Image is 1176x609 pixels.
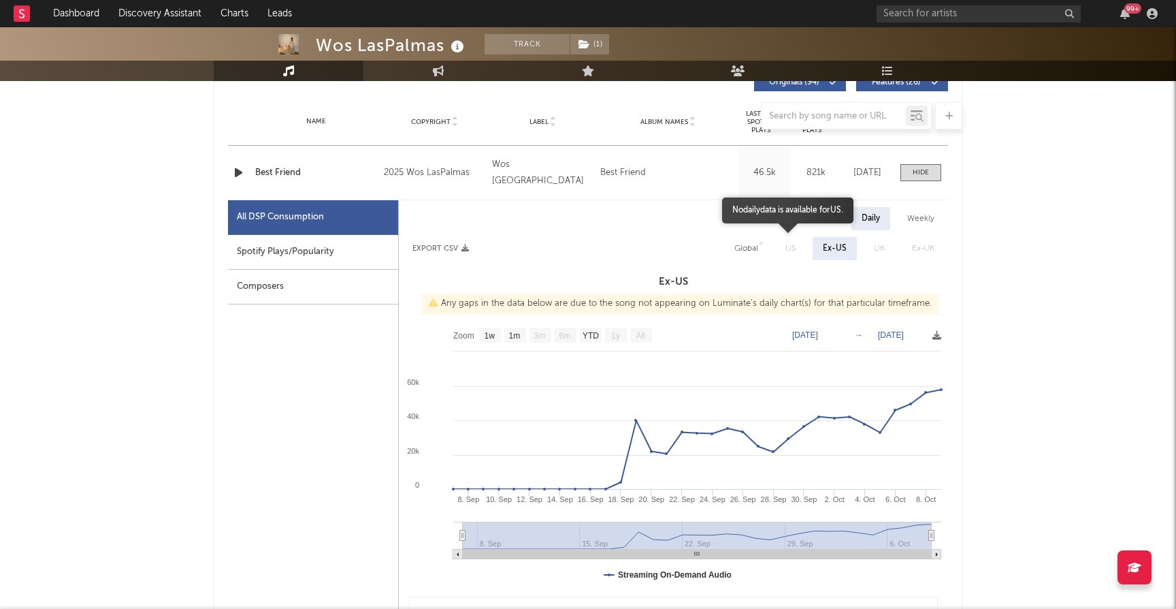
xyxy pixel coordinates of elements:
[422,294,938,314] div: Any gaps in the data below are due to the song not appearing on Luminate's daily chart(s) for tha...
[1124,3,1141,14] div: 99 +
[636,331,644,341] text: All
[762,111,906,122] input: Search by song name or URL
[742,166,787,180] div: 46.5k
[856,74,948,91] button: Features(26)
[399,274,948,290] h3: Ex-US
[570,34,609,54] button: (1)
[700,495,725,503] text: 24. Sep
[855,495,875,503] text: 4. Oct
[458,495,480,503] text: 8. Sep
[237,209,324,225] div: All DSP Consumption
[865,78,928,87] span: Features ( 26 )
[228,200,398,235] div: All DSP Consumption
[638,495,664,503] text: 20. Sep
[534,331,546,341] text: 3m
[734,240,758,257] div: Global
[754,74,846,91] button: Originals(94)
[559,331,571,341] text: 6m
[407,412,419,420] text: 40k
[453,331,474,341] text: Zoom
[851,207,890,230] div: Daily
[1120,8,1130,19] button: 99+
[845,166,890,180] div: [DATE]
[792,330,818,340] text: [DATE]
[600,165,646,181] div: Best Friend
[583,331,599,341] text: YTD
[412,245,469,253] button: Export CSV
[255,166,377,180] a: Best Friend
[407,378,419,386] text: 60k
[877,5,1081,22] input: Search for artists
[570,34,610,54] span: ( 1 )
[763,78,826,87] span: Originals ( 94 )
[228,235,398,270] div: Spotify Plays/Popularity
[492,157,593,189] div: Wos [GEOGRAPHIC_DATA]
[618,570,732,580] text: Streaming On-Demand Audio
[316,34,468,57] div: Wos LasPalmas
[855,330,863,340] text: →
[794,166,838,180] div: 821k
[407,447,419,455] text: 20k
[486,495,512,503] text: 10. Sep
[485,34,570,54] button: Track
[824,495,844,503] text: 2. Oct
[611,331,620,341] text: 1y
[384,165,485,181] div: 2025 Wos LasPalmas
[669,495,695,503] text: 22. Sep
[916,495,936,503] text: 8. Oct
[517,495,542,503] text: 12. Sep
[547,495,573,503] text: 14. Sep
[509,331,521,341] text: 1m
[578,495,604,503] text: 16. Sep
[791,495,817,503] text: 30. Sep
[415,481,419,489] text: 0
[761,495,787,503] text: 28. Sep
[608,495,634,503] text: 18. Sep
[878,330,904,340] text: [DATE]
[823,240,847,257] div: Ex-US
[228,270,398,304] div: Composers
[897,207,945,230] div: Weekly
[730,495,756,503] text: 26. Sep
[885,495,905,503] text: 6. Oct
[485,331,495,341] text: 1w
